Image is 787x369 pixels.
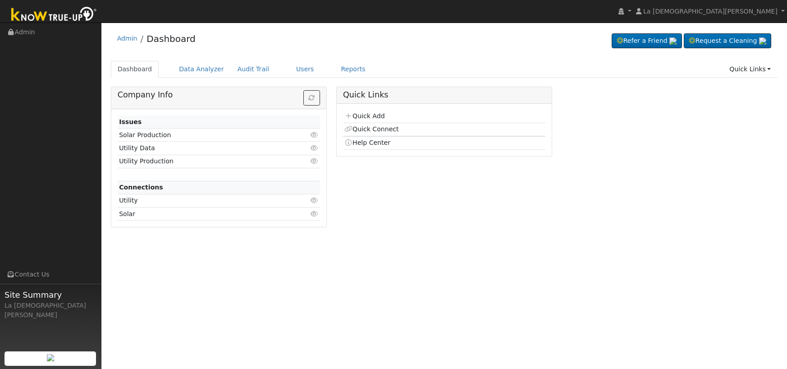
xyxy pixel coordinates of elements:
[118,142,288,155] td: Utility Data
[146,33,196,44] a: Dashboard
[119,184,163,191] strong: Connections
[344,139,390,146] a: Help Center
[669,37,677,45] img: retrieve
[723,61,778,78] a: Quick Links
[684,33,771,49] a: Request a Cleaning
[118,194,288,207] td: Utility
[289,61,321,78] a: Users
[119,118,142,125] strong: Issues
[612,33,682,49] a: Refer a Friend
[344,112,384,120] a: Quick Add
[311,197,319,203] i: Click to view
[344,125,398,133] a: Quick Connect
[7,5,101,25] img: Know True-Up
[334,61,372,78] a: Reports
[231,61,276,78] a: Audit Trail
[759,37,766,45] img: retrieve
[118,208,288,221] td: Solar
[117,35,137,42] a: Admin
[311,132,319,138] i: Click to view
[172,61,231,78] a: Data Analyzer
[311,158,319,164] i: Click to view
[118,129,288,142] td: Solar Production
[118,155,288,168] td: Utility Production
[118,90,320,100] h5: Company Info
[47,354,54,361] img: retrieve
[343,90,545,100] h5: Quick Links
[311,145,319,151] i: Click to view
[311,211,319,217] i: Click to view
[643,8,778,15] span: La [DEMOGRAPHIC_DATA][PERSON_NAME]
[5,289,96,301] span: Site Summary
[5,301,96,320] div: La [DEMOGRAPHIC_DATA][PERSON_NAME]
[111,61,159,78] a: Dashboard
